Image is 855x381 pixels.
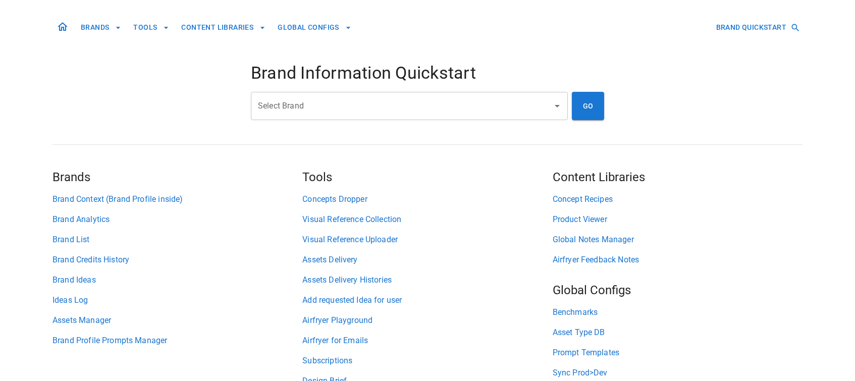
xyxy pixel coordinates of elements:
button: GLOBAL CONFIGS [274,18,355,37]
a: Brand Ideas [52,274,302,286]
a: Sync Prod>Dev [553,367,803,379]
h5: Brands [52,169,302,185]
button: GO [572,92,604,120]
a: Benchmarks [553,306,803,318]
a: Brand Profile Prompts Manager [52,335,302,347]
a: Concepts Dropper [302,193,552,205]
a: Airfryer for Emails [302,335,552,347]
a: Visual Reference Collection [302,213,552,226]
a: Global Notes Manager [553,234,803,246]
a: Brand Context (Brand Profile inside) [52,193,302,205]
a: Prompt Templates [553,347,803,359]
button: BRANDS [77,18,125,37]
a: Assets Delivery [302,254,552,266]
a: Ideas Log [52,294,302,306]
a: Product Viewer [553,213,803,226]
h5: Content Libraries [553,169,803,185]
h5: Global Configs [553,282,803,298]
a: Brand List [52,234,302,246]
a: Assets Delivery Histories [302,274,552,286]
a: Assets Manager [52,314,302,326]
a: Add requested Idea for user [302,294,552,306]
a: Airfryer Playground [302,314,552,326]
h4: Brand Information Quickstart [251,63,604,84]
button: TOOLS [129,18,173,37]
a: Airfryer Feedback Notes [553,254,803,266]
button: BRAND QUICKSTART [712,18,803,37]
button: Open [550,99,564,113]
h5: Tools [302,169,552,185]
a: Subscriptions [302,355,552,367]
button: CONTENT LIBRARIES [177,18,270,37]
a: Brand Analytics [52,213,302,226]
a: Visual Reference Uploader [302,234,552,246]
a: Asset Type DB [553,326,803,339]
a: Brand Credits History [52,254,302,266]
a: Concept Recipes [553,193,803,205]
